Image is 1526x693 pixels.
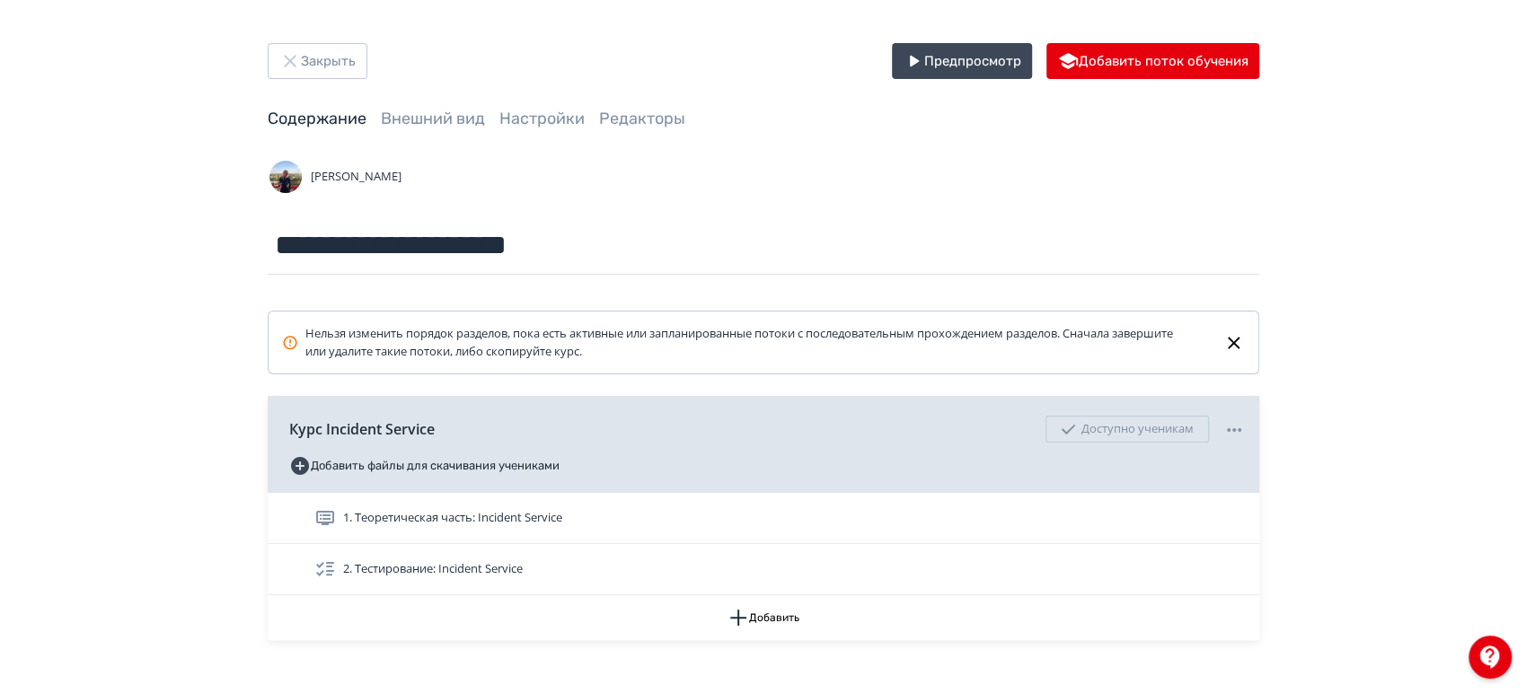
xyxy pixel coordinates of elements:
a: Редакторы [599,109,685,128]
a: Внешний вид [381,109,485,128]
div: Нельзя изменить порядок разделов, пока есть активные или запланированные потоки с последовательны... [282,325,1195,360]
a: Настройки [499,109,585,128]
span: [PERSON_NAME] [311,168,401,186]
span: 2. Тестирование: Incident Service [343,560,523,578]
button: Предпросмотр [892,43,1032,79]
button: Добавить [268,595,1259,640]
button: Закрыть [268,43,367,79]
div: 1. Теоретическая часть: Incident Service [268,493,1259,544]
div: Доступно ученикам [1045,416,1209,443]
a: Содержание [268,109,366,128]
span: Курс Incident Service [289,418,435,440]
span: 1. Теоретическая часть: Incident Service [343,509,562,527]
img: Avatar [268,159,304,195]
div: 2. Тестирование: Incident Service [268,544,1259,595]
button: Добавить поток обучения [1046,43,1259,79]
button: Добавить файлы для скачивания учениками [289,452,560,480]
